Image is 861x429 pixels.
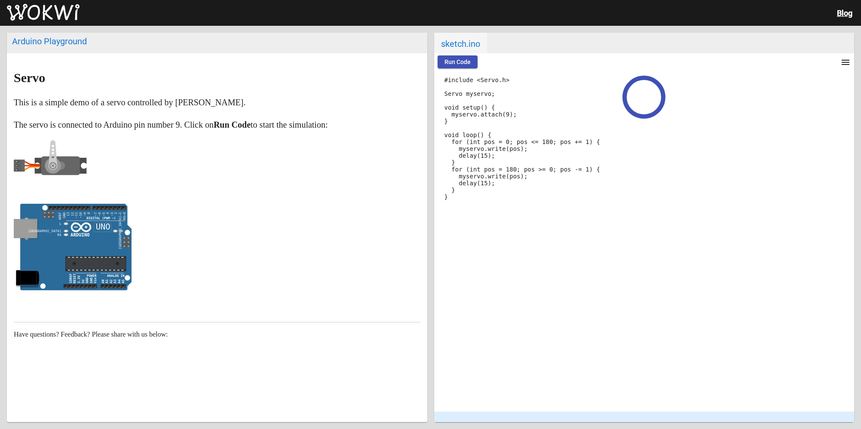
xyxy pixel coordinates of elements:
p: The servo is connected to Arduino pin number 9. Click on to start the simulation: [14,118,420,132]
mat-icon: menu [840,57,851,67]
code: #include <Servo.h> Servo myservo; void setup() { myservo.attach(9); } void loop() { for (int pos ... [444,77,600,200]
strong: Run Code [214,120,251,129]
span: sketch.ino [434,33,487,53]
img: Wokwi [7,4,80,21]
div: Arduino Playground [12,36,422,46]
span: Run Code [444,58,471,65]
p: This is a simple demo of a servo controlled by [PERSON_NAME]. [14,95,420,109]
span: Have questions? Feedback? Please share with us below: [14,331,168,338]
a: Blog [837,9,852,18]
h1: Servo [14,71,420,85]
button: Run Code [438,55,478,68]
